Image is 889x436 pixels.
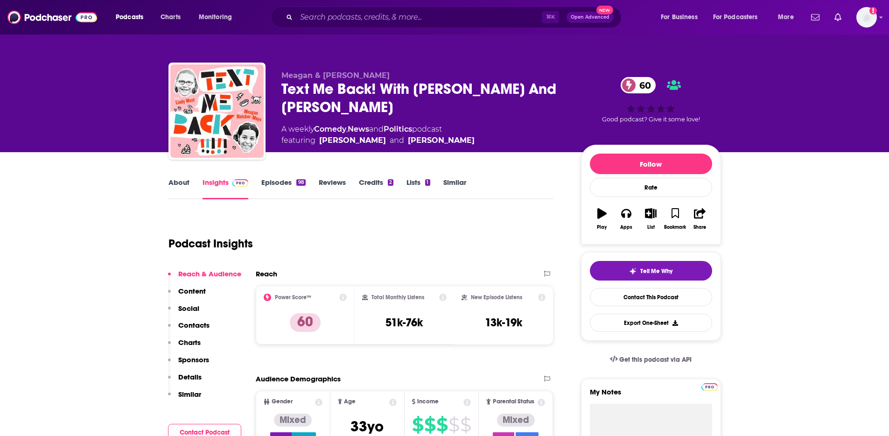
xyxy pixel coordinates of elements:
button: Charts [168,338,201,355]
a: About [168,178,189,199]
h3: 13k-19k [485,316,522,330]
button: Similar [168,390,201,407]
p: Content [178,287,206,295]
h2: Power Score™ [275,294,311,301]
img: Podchaser Pro [232,179,249,187]
span: Monitoring [199,11,232,24]
span: and [369,125,384,134]
button: open menu [654,10,709,25]
a: Contact This Podcast [590,288,712,306]
div: Bookmark [664,225,686,230]
a: Episodes98 [261,178,305,199]
a: Politics [384,125,412,134]
button: Export One-Sheet [590,314,712,332]
button: open menu [771,10,805,25]
div: A weekly podcast [281,124,475,146]
span: Meagan & [PERSON_NAME] [281,71,390,80]
img: User Profile [856,7,877,28]
span: Tell Me Why [640,267,672,275]
span: and [390,135,404,146]
span: For Podcasters [713,11,758,24]
a: Lists1 [406,178,430,199]
p: Similar [178,390,201,399]
button: Bookmark [663,202,687,236]
button: Details [168,373,202,390]
div: 1 [425,179,430,186]
button: Apps [614,202,638,236]
button: Play [590,202,614,236]
label: My Notes [590,387,712,404]
span: $ [412,417,423,432]
a: Charts [154,10,186,25]
span: 60 [630,77,656,93]
div: Mixed [497,414,535,427]
a: Reviews [319,178,346,199]
button: Content [168,287,206,304]
span: Parental Status [493,399,534,405]
div: 98 [296,179,305,186]
div: Share [693,225,706,230]
button: Social [168,304,199,321]
p: Sponsors [178,355,209,364]
div: Rate [590,178,712,197]
button: Contacts [168,321,210,338]
a: Podchaser - Follow, Share and Rate Podcasts [7,8,97,26]
div: Apps [620,225,632,230]
a: Credits2 [359,178,393,199]
button: open menu [109,10,155,25]
span: $ [460,417,471,432]
span: Open Advanced [571,15,609,20]
span: ⌘ K [542,11,559,23]
div: Search podcasts, credits, & more... [280,7,630,28]
p: Charts [178,338,201,347]
img: tell me why sparkle [629,267,637,275]
a: Similar [443,178,466,199]
h3: 51k-76k [385,316,423,330]
button: Follow [590,154,712,174]
div: 2 [388,179,393,186]
a: Show notifications dropdown [831,9,845,25]
p: Social [178,304,199,313]
div: Mixed [274,414,312,427]
a: News [348,125,369,134]
span: Good podcast? Give it some love! [602,116,700,123]
svg: Add a profile image [869,7,877,14]
span: $ [424,417,435,432]
h2: Reach [256,269,277,278]
span: For Business [661,11,698,24]
div: Play [597,225,607,230]
p: 60 [290,313,321,332]
button: Reach & Audience [168,269,241,287]
img: Text Me Back! With Lindy West And Meagan Hatcher-Mays [170,64,264,158]
a: Show notifications dropdown [807,9,823,25]
a: Get this podcast via API [602,348,700,371]
button: Sponsors [168,355,209,373]
span: $ [436,417,448,432]
span: Gender [272,399,293,405]
h1: Podcast Insights [168,237,253,251]
button: open menu [192,10,244,25]
p: Contacts [178,321,210,330]
span: Get this podcast via API [619,356,692,364]
button: Show profile menu [856,7,877,28]
a: Meagan Hatcher-Mayes [319,135,386,146]
span: $ [448,417,459,432]
a: 60 [621,77,656,93]
button: tell me why sparkleTell Me Why [590,261,712,281]
p: Details [178,373,202,381]
button: open menu [707,10,771,25]
h2: Audience Demographics [256,374,341,383]
span: 33 yo [350,417,384,436]
div: 60Good podcast? Give it some love! [581,71,721,129]
span: Logged in as heidiv [856,7,877,28]
span: New [596,6,613,14]
span: Age [344,399,356,405]
span: Charts [161,11,181,24]
span: Podcasts [116,11,143,24]
a: Pro website [701,382,718,391]
a: Lindy West [408,135,475,146]
img: Podchaser Pro [701,383,718,391]
a: InsightsPodchaser Pro [203,178,249,199]
button: Open AdvancedNew [567,12,614,23]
